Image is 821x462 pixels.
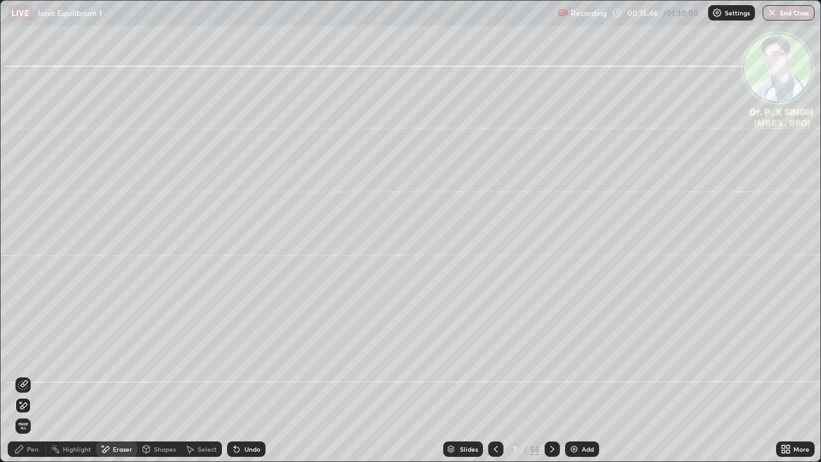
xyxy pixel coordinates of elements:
[244,446,260,452] div: Undo
[725,10,750,16] p: Settings
[460,446,478,452] div: Slides
[767,8,777,18] img: end-class-cross
[16,422,30,430] span: Erase all
[198,446,217,452] div: Select
[582,446,594,452] div: Add
[38,8,102,18] p: Ionic Equilibrium 1
[509,445,521,453] div: 7
[524,445,528,453] div: /
[763,5,815,21] button: End Class
[571,8,607,18] p: Recording
[27,446,38,452] div: Pen
[793,446,809,452] div: More
[113,446,132,452] div: Eraser
[154,446,176,452] div: Shapes
[712,8,722,18] img: class-settings-icons
[558,8,568,18] img: recording.375f2c34.svg
[530,443,539,455] div: 55
[12,8,29,18] p: LIVE
[63,446,91,452] div: Highlight
[569,444,579,454] img: add-slide-button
